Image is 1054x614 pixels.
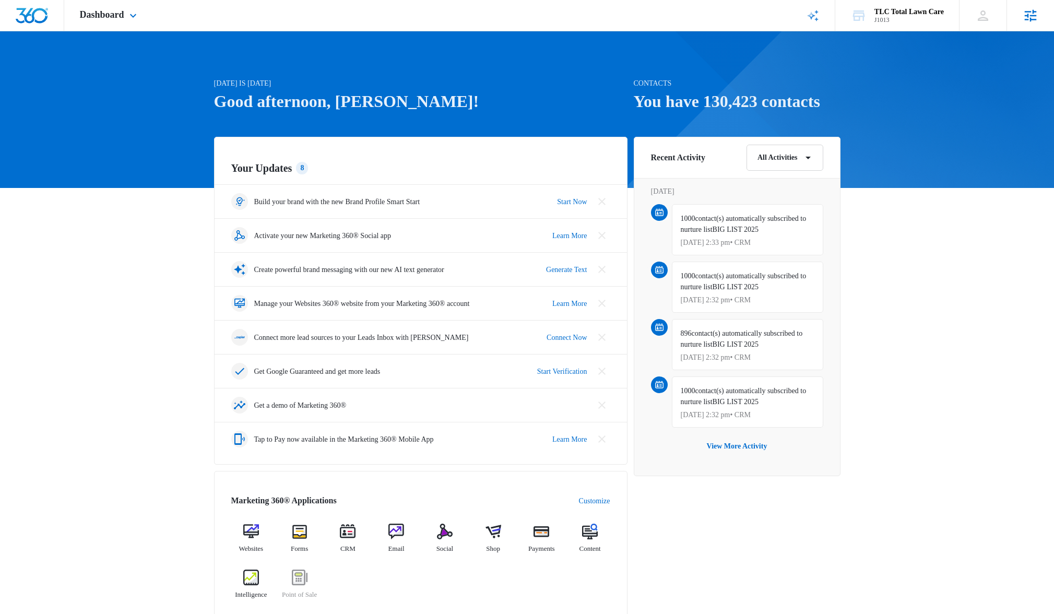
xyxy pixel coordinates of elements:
a: Generate Text [546,264,587,275]
span: Websites [239,544,264,554]
div: account id [874,16,944,23]
p: Create powerful brand messaging with our new AI text generator [254,264,444,275]
span: Intelligence [235,589,267,600]
a: Learn More [552,230,587,241]
p: Get a demo of Marketing 360® [254,400,347,411]
span: CRM [340,544,356,554]
a: Learn More [552,434,587,445]
a: Start Verification [537,366,587,377]
span: 1000 [681,272,695,280]
button: Close [594,261,610,278]
a: Intelligence [231,570,271,607]
span: Point of Sale [282,589,317,600]
a: Content [570,524,610,561]
p: Connect more lead sources to your Leads Inbox with [PERSON_NAME] [254,332,469,343]
span: BIG LIST 2025 [713,283,759,291]
p: Tap to Pay now available in the Marketing 360® Mobile App [254,434,434,445]
button: Close [594,193,610,210]
div: account name [874,8,944,16]
span: contact(s) automatically subscribed to nurture list [681,215,807,233]
p: [DATE] 2:32 pm • CRM [681,411,814,419]
a: Customize [579,495,610,506]
h1: You have 130,423 contacts [634,89,840,114]
p: Manage your Websites 360® website from your Marketing 360® account [254,298,470,309]
a: Start Now [557,196,587,207]
a: Forms [279,524,319,561]
span: BIG LIST 2025 [713,226,759,233]
h2: Your Updates [231,160,610,176]
span: Payments [528,544,555,554]
p: Activate your new Marketing 360® Social app [254,230,392,241]
h1: Good afternoon, [PERSON_NAME]! [214,89,627,114]
a: Websites [231,524,271,561]
span: 1000 [681,215,695,222]
p: [DATE] 2:33 pm • CRM [681,239,814,246]
h6: Recent Activity [651,151,705,164]
p: Build your brand with the new Brand Profile Smart Start [254,196,420,207]
a: Payments [522,524,562,561]
a: Social [425,524,465,561]
button: View More Activity [696,434,778,459]
span: contact(s) automatically subscribed to nurture list [681,272,807,291]
span: contact(s) automatically subscribed to nurture list [681,387,807,406]
p: [DATE] 2:32 pm • CRM [681,297,814,304]
span: BIG LIST 2025 [713,398,759,406]
span: 1000 [681,387,695,395]
p: [DATE] 2:32 pm • CRM [681,354,814,361]
button: Close [594,295,610,312]
button: Close [594,431,610,447]
span: BIG LIST 2025 [713,340,759,348]
a: Email [376,524,417,561]
span: Shop [486,544,500,554]
button: Close [594,397,610,414]
a: Learn More [552,298,587,309]
span: Forms [291,544,308,554]
button: All Activities [747,145,823,171]
a: Point of Sale [279,570,319,607]
a: Connect Now [547,332,587,343]
span: Content [579,544,601,554]
p: Get Google Guaranteed and get more leads [254,366,381,377]
span: contact(s) automatically subscribed to nurture list [681,329,803,348]
button: Close [594,363,610,380]
span: Email [388,544,405,554]
h2: Marketing 360® Applications [231,494,337,507]
p: [DATE] is [DATE] [214,78,627,89]
p: [DATE] [651,186,823,197]
span: Social [436,544,454,554]
a: Shop [473,524,513,561]
p: Contacts [634,78,840,89]
button: Close [594,227,610,244]
button: Close [594,329,610,346]
span: 896 [681,329,692,337]
span: Dashboard [80,9,124,20]
div: 8 [296,162,308,174]
a: CRM [328,524,368,561]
